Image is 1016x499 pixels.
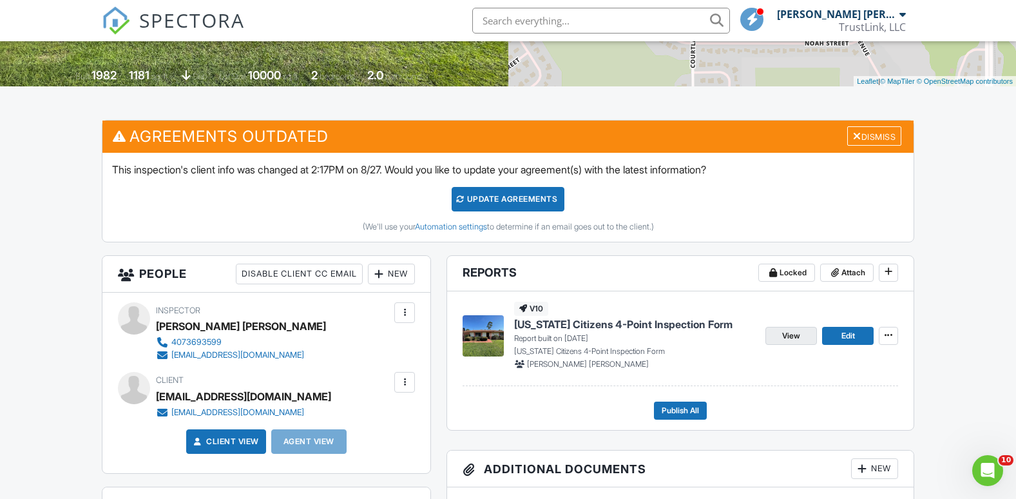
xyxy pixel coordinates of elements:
span: Lot Size [219,72,246,81]
span: Client [156,375,184,385]
div: 4073693599 [171,337,222,347]
div: [EMAIL_ADDRESS][DOMAIN_NAME] [171,407,304,418]
div: 1982 [91,68,117,82]
a: Leaflet [857,77,878,85]
div: Dismiss [847,126,901,146]
a: © OpenStreetMap contributors [917,77,1013,85]
span: slab [193,72,207,81]
a: Client View [191,435,259,448]
div: [PERSON_NAME] [PERSON_NAME] [156,317,326,336]
span: Inspector [156,306,200,315]
span: SPECTORA [139,6,245,34]
a: [EMAIL_ADDRESS][DOMAIN_NAME] [156,349,316,362]
div: 10000 [248,68,281,82]
span: 10 [999,455,1013,465]
h3: Additional Documents [447,451,914,487]
div: 1181 [129,68,149,82]
div: [EMAIL_ADDRESS][DOMAIN_NAME] [171,350,304,360]
a: SPECTORA [102,17,245,44]
div: 2.0 [367,68,383,82]
div: (We'll use your to determine if an email goes out to the client.) [112,222,905,232]
a: Automation settings [415,222,487,231]
div: [PERSON_NAME] [PERSON_NAME] [777,8,896,21]
h3: Agreements Outdated [102,121,914,152]
span: sq.ft. [283,72,299,81]
div: New [851,458,898,479]
span: sq. ft. [151,72,169,81]
h3: People [102,256,431,293]
span: bedrooms [320,72,355,81]
span: Built [75,72,90,81]
span: bathrooms [385,72,422,81]
div: New [368,264,415,284]
div: This inspection's client info was changed at 2:17PM on 8/27. Would you like to update your agreem... [102,153,914,242]
a: 4073693599 [156,336,316,349]
a: [EMAIL_ADDRESS][DOMAIN_NAME] [156,406,321,419]
iframe: Intercom live chat [972,455,1003,486]
div: Update Agreements [452,187,564,211]
div: TrustLink, LLC [839,21,906,34]
img: The Best Home Inspection Software - Spectora [102,6,130,35]
div: | [854,76,1016,87]
div: [EMAIL_ADDRESS][DOMAIN_NAME] [156,387,331,406]
input: Search everything... [472,8,730,34]
a: © MapTiler [880,77,915,85]
div: 2 [311,68,318,82]
div: Disable Client CC Email [236,264,363,284]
